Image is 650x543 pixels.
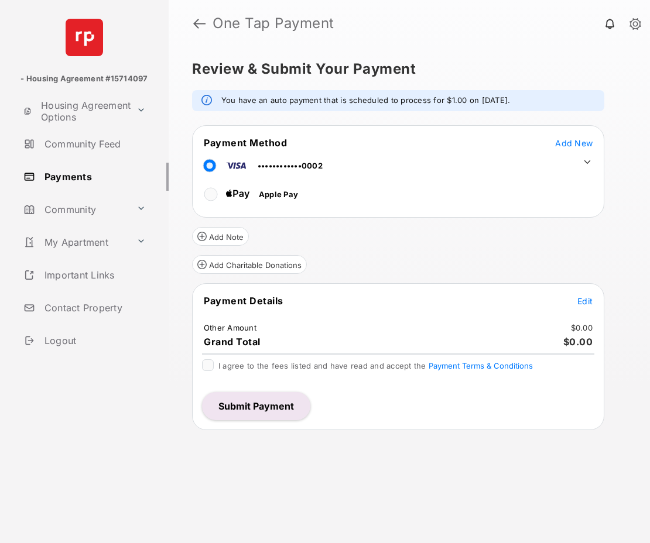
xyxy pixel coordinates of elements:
a: Payments [19,163,169,191]
em: You have an auto payment that is scheduled to process for $1.00 on [DATE]. [221,95,510,106]
h5: Review & Submit Your Payment [192,62,617,76]
a: Important Links [19,261,150,289]
td: Other Amount [203,322,257,333]
a: My Apartment [19,228,132,256]
span: Add New [555,138,593,148]
span: Grand Total [204,336,261,348]
button: Add New [555,137,593,149]
a: Community Feed [19,130,169,158]
button: I agree to the fees listed and have read and accept the [429,361,533,370]
a: Community [19,195,132,224]
button: Edit [577,295,593,307]
span: Edit [577,296,593,306]
strong: One Tap Payment [213,16,334,30]
a: Housing Agreement Options [19,97,132,125]
a: Contact Property [19,294,169,322]
td: $0.00 [570,322,593,333]
p: - Housing Agreement #15714097 [20,73,148,85]
button: Add Note [192,227,249,246]
a: Logout [19,327,169,355]
span: I agree to the fees listed and have read and accept the [218,361,533,370]
span: Payment Details [204,295,283,307]
button: Submit Payment [202,392,310,420]
button: Add Charitable Donations [192,255,307,274]
span: Apple Pay [259,190,298,199]
span: $0.00 [563,336,593,348]
span: Payment Method [204,137,287,149]
img: svg+xml;base64,PHN2ZyB4bWxucz0iaHR0cDovL3d3dy53My5vcmcvMjAwMC9zdmciIHdpZHRoPSI2NCIgaGVpZ2h0PSI2NC... [66,19,103,56]
span: ••••••••••••0002 [258,161,323,170]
